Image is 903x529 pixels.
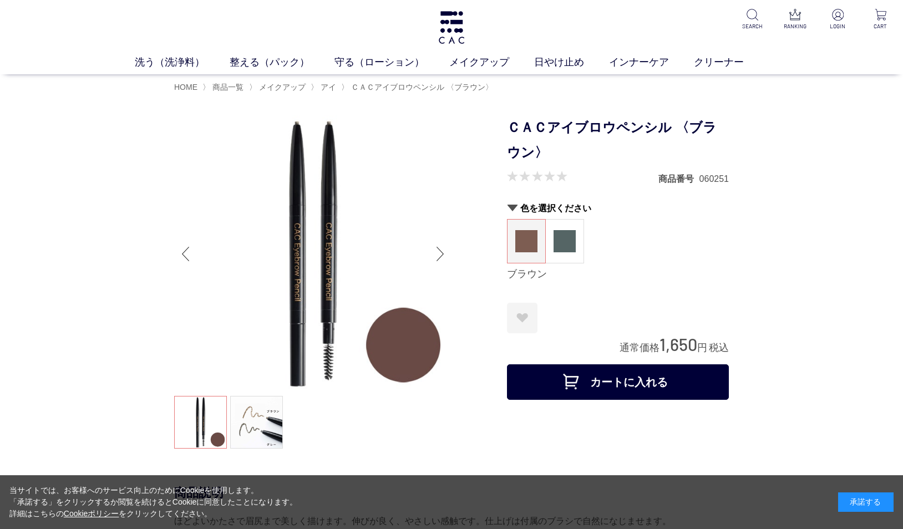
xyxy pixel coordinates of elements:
[609,55,694,70] a: インナーケア
[658,173,699,185] dt: 商品番号
[782,9,809,30] a: RANKING
[437,11,466,44] img: logo
[507,219,546,263] dl: ブラウン
[210,83,243,91] a: 商品一覧
[545,219,584,263] dl: グレー
[694,55,769,70] a: クリーナー
[507,268,729,281] div: ブラウン
[351,83,493,91] span: ＣＡＣアイブロウペンシル 〈ブラウン〉
[174,115,451,393] img: ＣＡＣアイブロウペンシル 〈ブラウン〉 ブラウン
[349,83,493,91] a: ＣＡＣアイブロウペンシル 〈ブラウン〉
[838,492,894,512] div: 承諾する
[212,83,243,91] span: 商品一覧
[249,82,308,93] li: 〉
[709,342,729,353] span: 税込
[554,230,576,252] img: グレー
[202,82,246,93] li: 〉
[620,342,660,353] span: 通常価格
[135,55,230,70] a: 洗う（洗浄料）
[739,9,766,30] a: SEARCH
[429,232,451,276] div: Next slide
[334,55,449,70] a: 守る（ローション）
[507,364,729,400] button: カートに入れる
[867,22,894,30] p: CART
[259,83,306,91] span: メイクアップ
[174,232,196,276] div: Previous slide
[64,509,119,518] a: Cookieポリシー
[739,22,766,30] p: SEARCH
[515,230,537,252] img: ブラウン
[449,55,534,70] a: メイクアップ
[697,342,707,353] span: 円
[321,83,336,91] span: アイ
[824,22,851,30] p: LOGIN
[341,82,496,93] li: 〉
[311,82,339,93] li: 〉
[318,83,336,91] a: アイ
[660,334,697,354] span: 1,650
[534,55,609,70] a: 日やけ止め
[230,55,334,70] a: 整える（パック）
[867,9,894,30] a: CART
[507,303,537,333] a: お気に入りに登録する
[782,22,809,30] p: RANKING
[546,220,584,263] a: グレー
[9,485,298,520] div: 当サイトでは、お客様へのサービス向上のためにCookieを使用します。 「承諾する」をクリックするか閲覧を続けるとCookieに同意したことになります。 詳細はこちらの をクリックしてください。
[507,202,729,214] h2: 色を選択ください
[824,9,851,30] a: LOGIN
[507,115,729,165] h1: ＣＡＣアイブロウペンシル 〈ブラウン〉
[257,83,306,91] a: メイクアップ
[699,173,729,185] dd: 060251
[174,83,197,91] a: HOME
